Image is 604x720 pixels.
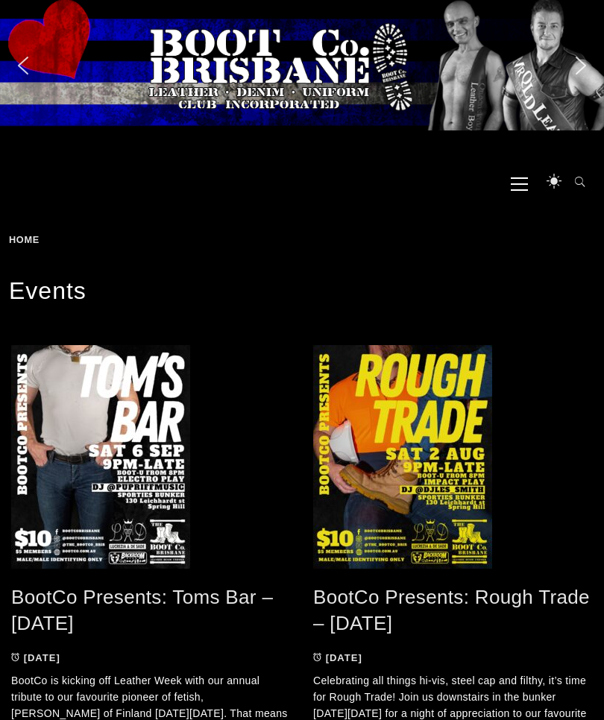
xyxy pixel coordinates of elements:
a: Home [9,234,45,245]
img: next arrow [569,54,593,78]
time: [DATE] [24,652,60,663]
a: BootCo Presents: Rough Trade – [DATE] [313,586,590,634]
img: previous arrow [11,54,35,78]
h1: Events [9,275,595,307]
a: BootCo Presents: Toms Bar – [DATE] [11,586,273,634]
time: [DATE] [326,652,362,663]
a: [DATE] [313,652,362,663]
div: Breadcrumbs [9,235,107,245]
a: [DATE] [11,652,60,663]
